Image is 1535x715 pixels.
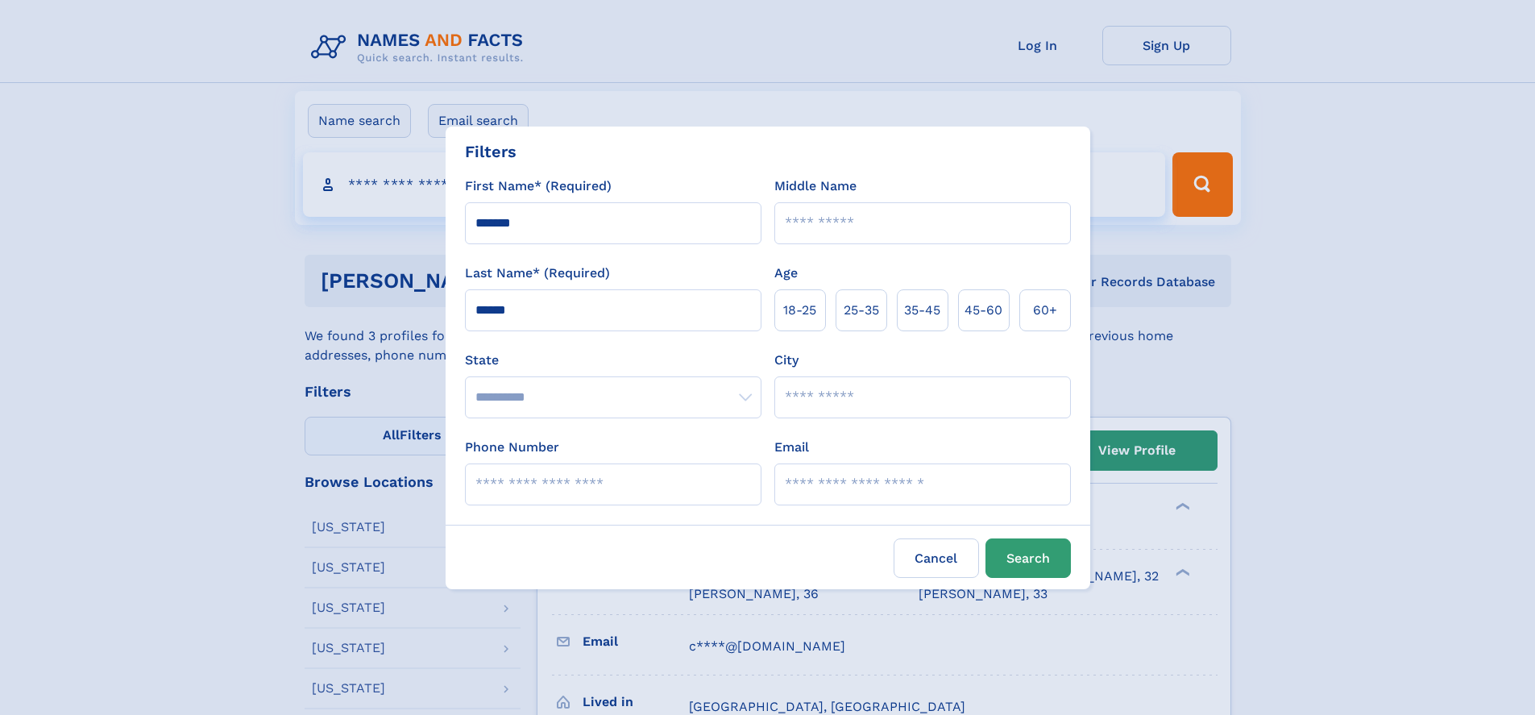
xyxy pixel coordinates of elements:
[465,264,610,283] label: Last Name* (Required)
[774,264,798,283] label: Age
[965,301,1002,320] span: 45‑60
[774,438,809,457] label: Email
[465,177,612,196] label: First Name* (Required)
[844,301,879,320] span: 25‑35
[774,351,799,370] label: City
[904,301,940,320] span: 35‑45
[783,301,816,320] span: 18‑25
[985,538,1071,578] button: Search
[465,139,517,164] div: Filters
[1033,301,1057,320] span: 60+
[465,351,761,370] label: State
[774,177,857,196] label: Middle Name
[894,538,979,578] label: Cancel
[465,438,559,457] label: Phone Number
